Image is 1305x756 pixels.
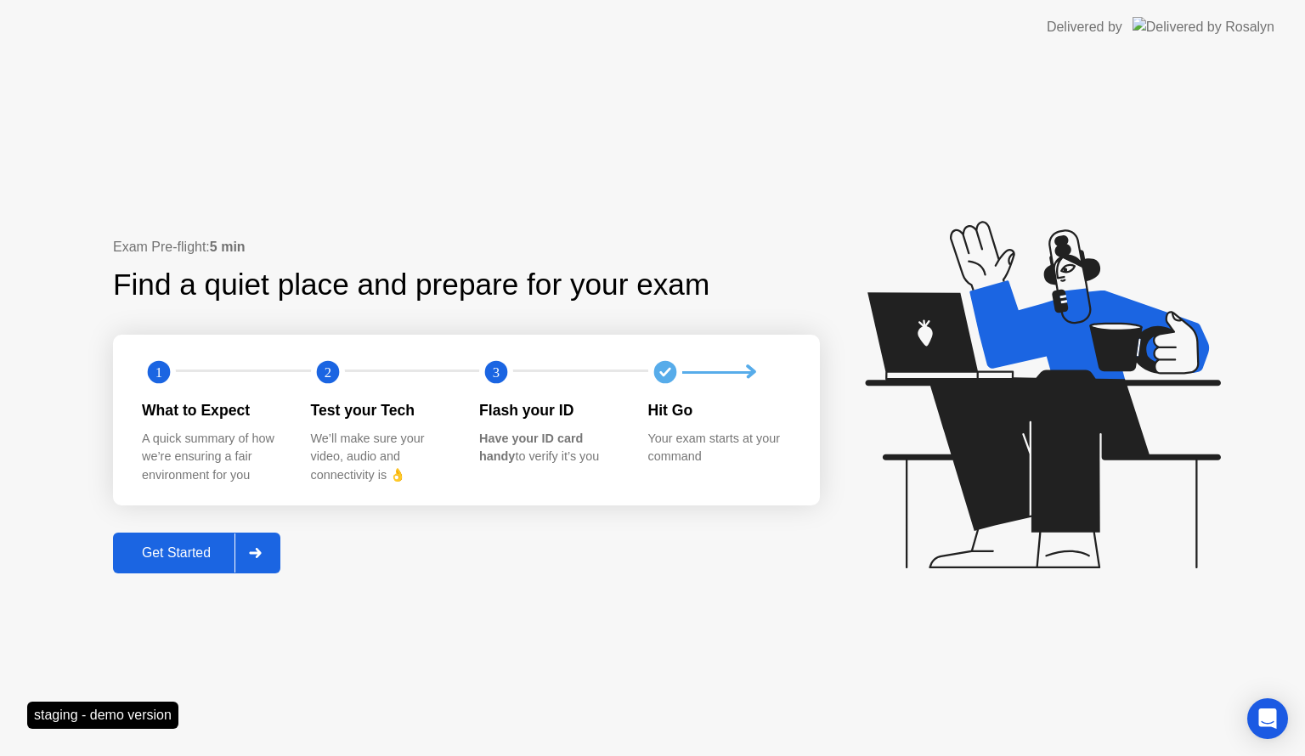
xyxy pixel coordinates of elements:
[210,240,246,254] b: 5 min
[311,430,453,485] div: We’ll make sure your video, audio and connectivity is 👌
[1047,17,1122,37] div: Delivered by
[155,364,162,381] text: 1
[113,237,820,257] div: Exam Pre-flight:
[142,399,284,421] div: What to Expect
[113,262,712,307] div: Find a quiet place and prepare for your exam
[324,364,330,381] text: 2
[479,432,583,464] b: Have your ID card handy
[1247,698,1288,739] div: Open Intercom Messenger
[118,545,234,561] div: Get Started
[648,399,790,421] div: Hit Go
[648,430,790,466] div: Your exam starts at your command
[27,702,178,729] div: staging - demo version
[493,364,500,381] text: 3
[311,399,453,421] div: Test your Tech
[479,430,621,466] div: to verify it’s you
[142,430,284,485] div: A quick summary of how we’re ensuring a fair environment for you
[479,399,621,421] div: Flash your ID
[113,533,280,573] button: Get Started
[1133,17,1274,37] img: Delivered by Rosalyn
